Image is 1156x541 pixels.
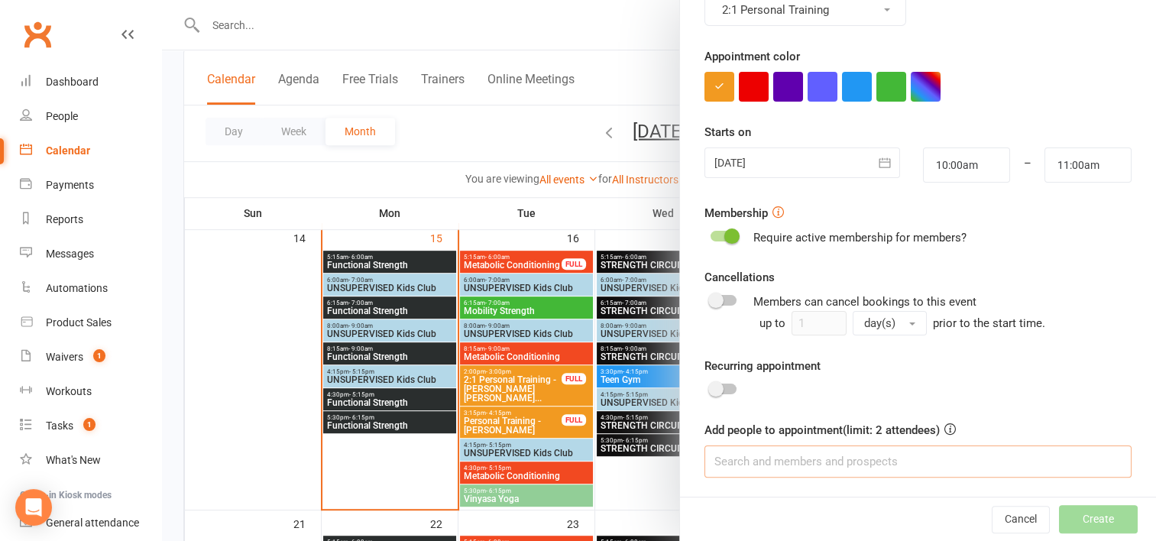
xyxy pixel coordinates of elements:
a: Workouts [20,374,161,409]
div: What's New [46,454,101,466]
a: Messages [20,237,161,271]
button: day(s) [853,311,927,335]
div: Require active membership for members? [753,228,967,247]
a: General attendance kiosk mode [20,506,161,540]
div: Open Intercom Messenger [15,489,52,526]
button: Cancel [992,506,1050,533]
div: Dashboard [46,76,99,88]
span: 2:1 Personal Training [722,3,829,17]
label: Starts on [704,123,751,141]
label: Membership [704,204,768,222]
div: Calendar [46,144,90,157]
a: Calendar [20,134,161,168]
label: Cancellations [704,268,775,287]
a: People [20,99,161,134]
div: Workouts [46,385,92,397]
span: (limit: 2 attendees) [843,423,956,437]
a: Clubworx [18,15,57,53]
input: Search and members and prospects [704,445,1132,478]
div: Tasks [46,420,73,432]
label: Add people to appointment [704,421,956,439]
div: Product Sales [46,316,112,329]
a: Tasks 1 [20,409,161,443]
a: Product Sales [20,306,161,340]
span: 1 [83,418,96,431]
div: Messages [46,248,94,260]
div: General attendance [46,517,139,529]
div: Payments [46,179,94,191]
div: Waivers [46,351,83,363]
div: up to [759,311,927,335]
a: Reports [20,202,161,237]
div: Automations [46,282,108,294]
label: Appointment color [704,47,800,66]
div: People [46,110,78,122]
div: Members can cancel bookings to this event [753,293,1132,335]
a: Dashboard [20,65,161,99]
span: 1 [93,349,105,362]
span: day(s) [864,316,895,330]
a: What's New [20,443,161,478]
a: Payments [20,168,161,202]
div: Reports [46,213,83,225]
div: – [1009,147,1046,183]
span: prior to the start time. [933,316,1045,330]
label: Recurring appointment [704,357,821,375]
a: Automations [20,271,161,306]
a: Waivers 1 [20,340,161,374]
